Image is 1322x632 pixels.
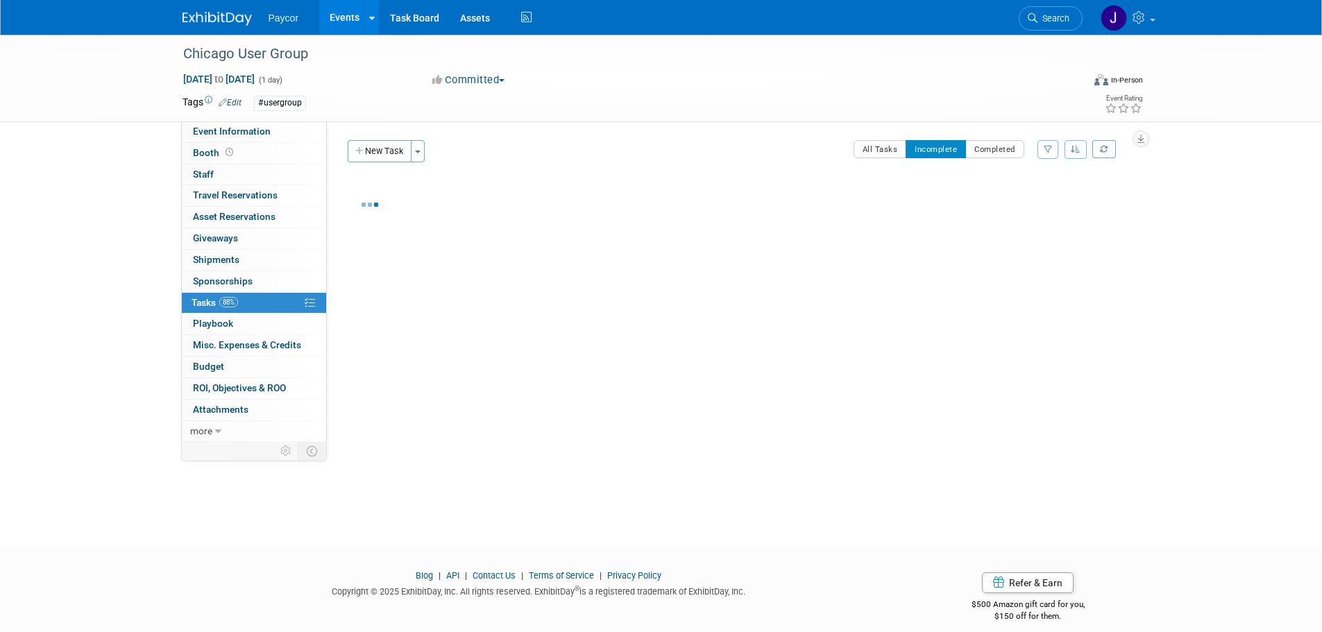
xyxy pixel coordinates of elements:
[193,232,238,244] span: Giveaways
[461,570,471,581] span: |
[182,335,326,356] a: Misc. Expenses & Credits
[193,211,276,222] span: Asset Reservations
[183,582,896,598] div: Copyright © 2025 ExhibitDay, Inc. All rights reserved. ExhibitDay is a registered trademark of Ex...
[435,570,444,581] span: |
[254,96,306,110] div: #usergroup
[427,73,510,87] button: Committed
[982,572,1074,593] a: Refer & Earn
[182,378,326,399] a: ROI, Objectives & ROO
[193,275,253,287] span: Sponsorships
[182,121,326,142] a: Event Information
[183,12,252,26] img: ExhibitDay
[906,140,966,158] button: Incomplete
[575,585,579,592] sup: ®
[274,442,298,460] td: Personalize Event Tab Strip
[1019,6,1083,31] a: Search
[212,74,226,85] span: to
[193,169,214,180] span: Staff
[257,76,282,85] span: (1 day)
[182,293,326,314] a: Tasks88%
[190,425,212,436] span: more
[473,570,516,581] a: Contact Us
[1001,72,1144,93] div: Event Format
[182,143,326,164] a: Booth
[192,297,238,308] span: Tasks
[1037,13,1069,24] span: Search
[1092,140,1116,158] a: Refresh
[182,164,326,185] a: Staff
[193,147,236,158] span: Booth
[193,404,248,415] span: Attachments
[183,95,241,111] td: Tags
[298,442,326,460] td: Toggle Event Tabs
[529,570,594,581] a: Terms of Service
[182,228,326,249] a: Giveaways
[182,314,326,334] a: Playbook
[182,207,326,228] a: Asset Reservations
[1105,95,1142,102] div: Event Rating
[446,570,459,581] a: API
[965,140,1024,158] button: Completed
[607,570,661,581] a: Privacy Policy
[416,570,433,581] a: Blog
[193,361,224,372] span: Budget
[182,271,326,292] a: Sponsorships
[219,98,241,108] a: Edit
[193,189,278,200] span: Travel Reservations
[916,610,1140,622] div: $150 off for them.
[916,590,1140,622] div: $500 Amazon gift card for you,
[1101,5,1127,31] img: Jenny Campbell
[1110,75,1143,85] div: In-Person
[193,382,286,393] span: ROI, Objectives & ROO
[193,126,271,137] span: Event Information
[518,570,527,581] span: |
[193,254,239,265] span: Shipments
[854,140,907,158] button: All Tasks
[269,12,299,24] span: Paycor
[596,570,605,581] span: |
[1094,74,1108,85] img: Format-Inperson.png
[193,339,301,350] span: Misc. Expenses & Credits
[182,400,326,420] a: Attachments
[182,250,326,271] a: Shipments
[348,140,412,162] button: New Task
[182,357,326,377] a: Budget
[362,203,378,207] img: loading...
[219,297,238,307] span: 88%
[182,185,326,206] a: Travel Reservations
[193,318,233,329] span: Playbook
[183,73,255,85] span: [DATE] [DATE]
[223,147,236,157] span: Booth not reserved yet
[182,421,326,442] a: more
[178,42,1062,67] div: Chicago User Group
